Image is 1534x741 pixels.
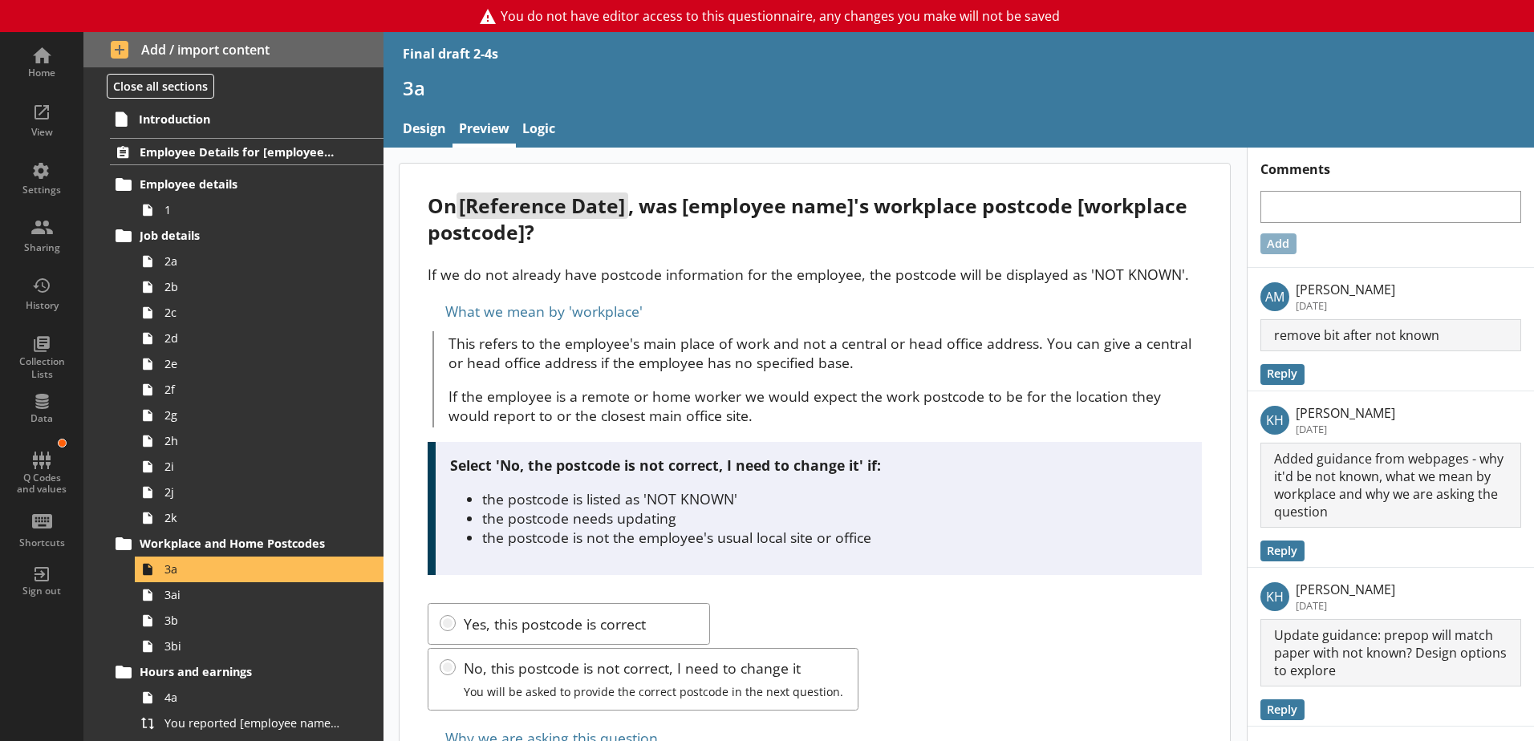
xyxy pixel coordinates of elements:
[110,531,383,557] a: Workplace and Home Postcodes
[135,582,383,608] a: 3ai
[1296,404,1395,422] p: [PERSON_NAME]
[14,537,70,549] div: Shortcuts
[135,480,383,505] a: 2j
[482,508,1188,528] li: the postcode needs updating
[117,223,383,531] li: Job details2a2b2c2d2e2f2g2h2i2j2k
[14,126,70,139] div: View
[135,557,383,582] a: 3a
[164,690,343,705] span: 4a
[164,382,343,397] span: 2f
[110,223,383,249] a: Job details
[457,192,627,219] span: [Reference Date]
[428,298,1202,324] div: What we mean by 'workplace'
[164,587,343,602] span: 3ai
[516,113,562,148] a: Logic
[164,433,343,448] span: 2h
[140,176,336,192] span: Employee details
[1260,406,1289,435] p: KH
[164,613,343,628] span: 3b
[1260,443,1522,528] p: Added guidance from webpages - why it'd be not known, what we mean by workplace and why we are as...
[135,454,383,480] a: 2i
[14,299,70,312] div: History
[164,279,343,294] span: 2b
[164,330,343,346] span: 2d
[164,561,343,577] span: 3a
[14,184,70,196] div: Settings
[164,407,343,423] span: 2g
[107,74,214,99] button: Close all sections
[110,172,383,197] a: Employee details
[428,192,1202,245] div: On , was [employee name]'s workplace postcode [workplace postcode]?
[14,412,70,425] div: Data
[14,585,70,597] div: Sign out
[1296,281,1395,298] p: [PERSON_NAME]
[482,489,1188,508] li: the postcode is listed as 'NOT KNOWN'
[140,664,336,679] span: Hours and earnings
[135,197,383,223] a: 1
[135,403,383,428] a: 2g
[135,634,383,659] a: 3bi
[135,377,383,403] a: 2f
[135,685,383,711] a: 4a
[164,715,343,731] span: You reported [employee name]'s pay period that included [Reference Date] to be [Untitled answer]....
[482,528,1188,547] li: the postcode is not the employee's usual local site or office
[111,41,357,59] span: Add / import content
[140,228,336,243] span: Job details
[139,111,336,127] span: Introduction
[14,67,70,79] div: Home
[448,334,1202,372] p: This refers to the employee's main place of work and not a central or head office address. You ca...
[135,351,383,377] a: 2e
[1260,319,1522,351] p: remove bit after not known
[1260,619,1522,686] p: Update guidance: prepop will match paper with not known? Design options to explore
[1260,282,1289,311] p: AM
[164,459,343,474] span: 2i
[135,300,383,326] a: 2c
[117,531,383,659] li: Workplace and Home Postcodes3a3ai3b3bi
[164,484,343,500] span: 2j
[164,305,343,320] span: 2c
[1296,598,1395,613] p: [DATE]
[135,326,383,351] a: 2d
[1260,541,1305,561] button: Reply
[135,274,383,300] a: 2b
[1296,422,1395,436] p: [DATE]
[164,253,343,269] span: 2a
[1296,298,1395,313] p: [DATE]
[14,241,70,254] div: Sharing
[403,75,1515,100] h1: 3a
[1260,699,1305,720] button: Reply
[117,172,383,223] li: Employee details1
[110,138,383,165] a: Employee Details for [employee_name]
[1260,582,1289,611] p: KH
[135,711,383,736] a: You reported [employee name]'s pay period that included [Reference Date] to be [Untitled answer]....
[135,505,383,531] a: 2k
[135,249,383,274] a: 2a
[135,428,383,454] a: 2h
[1260,364,1305,385] button: Reply
[14,472,70,496] div: Q Codes and values
[450,456,881,475] strong: Select 'No, the postcode is not correct, I need to change it' if:
[164,202,343,217] span: 1
[109,106,383,132] a: Introduction
[14,355,70,380] div: Collection Lists
[140,536,336,551] span: Workplace and Home Postcodes
[135,608,383,634] a: 3b
[1296,581,1395,598] p: [PERSON_NAME]
[164,638,343,654] span: 3bi
[403,45,498,63] div: Final draft 2-4s
[452,113,516,148] a: Preview
[448,387,1202,425] p: If the employee is a remote or home worker we would expect the work postcode to be for the locati...
[164,356,343,371] span: 2e
[428,265,1202,284] p: If we do not already have postcode information for the employee, the postcode will be displayed a...
[110,659,383,685] a: Hours and earnings
[164,510,343,525] span: 2k
[396,113,452,148] a: Design
[140,144,336,160] span: Employee Details for [employee_name]
[83,32,383,67] button: Add / import content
